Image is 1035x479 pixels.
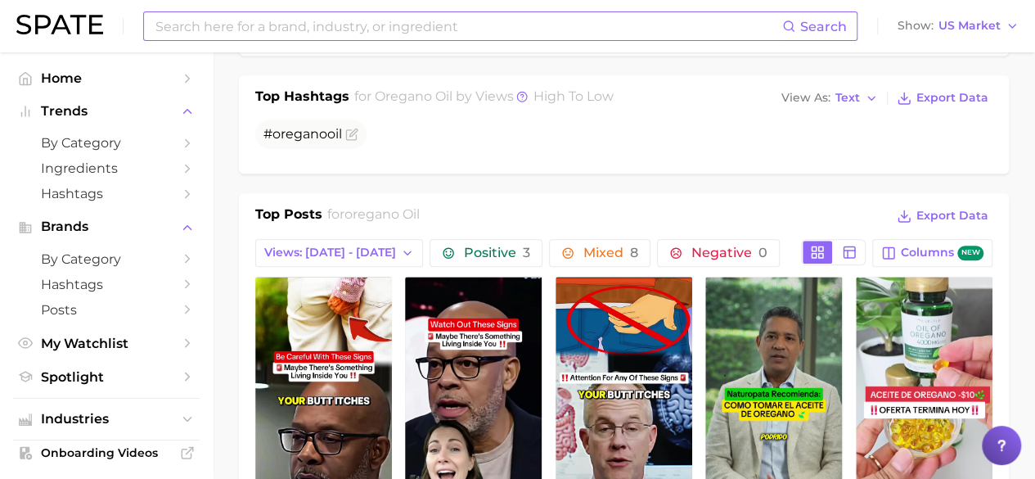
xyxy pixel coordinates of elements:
[13,246,200,272] a: by Category
[898,21,934,30] span: Show
[13,331,200,356] a: My Watchlist
[255,205,322,229] h1: Top Posts
[781,93,830,102] span: View As
[916,91,988,105] span: Export Data
[345,128,358,141] button: Flag as miscategorized or irrelevant
[13,297,200,323] a: Posts
[800,19,847,34] span: Search
[893,87,992,110] button: Export Data
[264,246,396,260] span: Views: [DATE] - [DATE]
[13,272,200,297] a: Hashtags
[255,87,349,110] h1: Top Hashtags
[354,87,614,110] h2: for by Views
[523,245,530,260] span: 3
[13,181,200,206] a: Hashtags
[13,66,200,91] a: Home
[41,160,172,176] span: Ingredients
[13,364,200,390] a: Spotlight
[41,186,172,201] span: Hashtags
[41,336,172,351] span: My Watchlist
[872,239,992,267] button: Columnsnew
[464,246,530,260] span: Positive
[154,12,782,40] input: Search here for a brand, industry, or ingredient
[41,412,172,427] span: Industries
[41,277,172,292] span: Hashtags
[777,88,882,109] button: View AsText
[13,441,200,465] a: Onboarding Videos
[630,245,638,260] span: 8
[41,445,172,460] span: Onboarding Videos
[344,206,420,222] span: oregano oil
[263,126,342,142] span: #
[13,156,200,181] a: Ingredients
[272,126,327,142] span: oregano
[41,104,172,119] span: Trends
[41,219,172,234] span: Brands
[583,246,638,260] span: Mixed
[41,302,172,318] span: Posts
[901,246,983,261] span: Columns
[16,15,103,34] img: SPATE
[41,135,172,151] span: by Category
[835,93,860,102] span: Text
[13,99,200,124] button: Trends
[938,21,1001,30] span: US Market
[375,88,452,104] span: oregano oil
[41,369,172,385] span: Spotlight
[916,209,988,223] span: Export Data
[13,130,200,156] a: by Category
[41,251,172,267] span: by Category
[327,126,342,142] span: oil
[255,239,423,267] button: Views: [DATE] - [DATE]
[533,88,614,104] span: high to low
[893,16,1023,37] button: ShowUS Market
[41,70,172,86] span: Home
[691,246,767,260] span: Negative
[13,215,200,239] button: Brands
[957,246,983,261] span: new
[13,407,200,432] button: Industries
[893,205,992,228] button: Export Data
[758,245,767,260] span: 0
[327,205,420,229] h2: for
